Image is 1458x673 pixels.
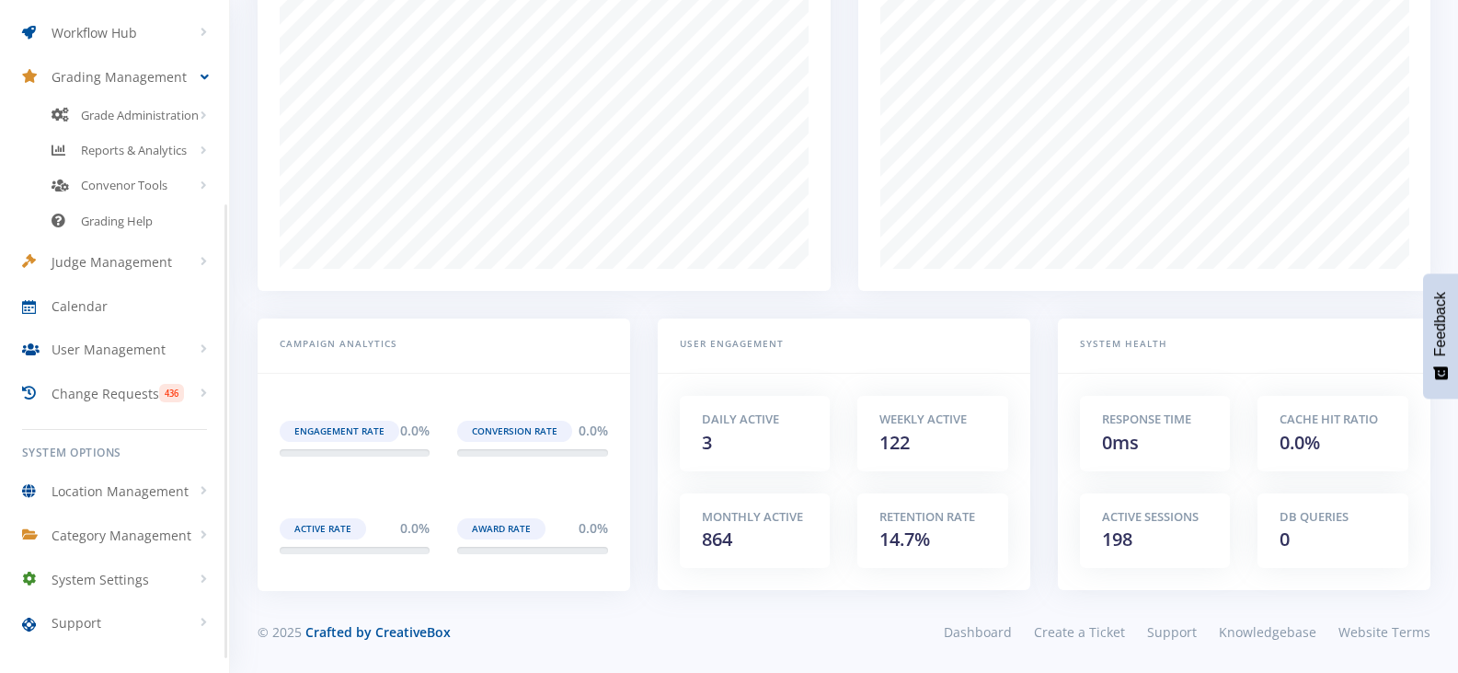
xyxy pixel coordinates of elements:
a: Dashboard [933,619,1023,645]
a: Support [1136,619,1208,645]
span: 0 [1280,527,1290,551]
h5: Response Time [1102,411,1208,429]
span: User Management [52,340,166,359]
span: 0.0% [579,421,608,440]
span: Judge Management [52,252,172,272]
span: 436 [159,384,184,402]
span: Location Management [52,482,189,501]
button: Feedback - Show survey [1423,273,1458,399]
h5: Retention Rate [879,508,985,527]
span: Grading Help [81,213,153,231]
span: Convenor Tools [81,177,167,195]
span: Knowledgebase [1219,623,1316,641]
span: 0ms [1102,430,1139,455]
h6: Campaign Analytics [280,337,608,351]
a: Knowledgebase [1208,619,1327,645]
h5: Active Sessions [1102,508,1208,527]
span: Conversion Rate [457,421,572,442]
span: 0.0% [400,421,430,440]
h5: DB Queries [1280,508,1385,527]
span: Grading Management [52,67,187,87]
span: Feedback [1432,292,1449,356]
span: Change Requests [52,384,159,403]
h5: Daily Active [702,411,808,429]
span: 864 [702,527,732,551]
span: 0.0% [1280,430,1320,455]
h6: User Engagement [680,337,1008,351]
a: Crafted by CreativeBox [305,623,451,641]
span: System Settings [52,570,149,589]
span: Support [52,613,101,632]
h6: System Health [1080,337,1408,351]
span: 0.0% [400,518,430,538]
span: Active Rate [280,518,366,540]
span: Workflow Hub [52,23,137,42]
span: Engagement Rate [280,421,399,442]
span: 0.0% [579,518,608,538]
span: 3 [702,430,712,455]
div: © 2025 [258,622,831,642]
span: 198 [1102,527,1132,551]
a: Website Terms [1327,619,1430,645]
h6: System Options [22,445,207,461]
span: 122 [879,430,910,455]
a: Create a Ticket [1023,619,1136,645]
h5: Monthly Active [702,508,808,527]
span: Calendar [52,296,108,316]
span: Category Management [52,526,191,545]
span: 14.7% [879,527,930,551]
h5: Weekly Active [879,411,985,429]
span: Reports & Analytics [81,142,187,160]
span: Grade Administration [81,107,199,125]
span: Award Rate [457,518,545,540]
h5: Cache Hit Ratio [1280,411,1385,429]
